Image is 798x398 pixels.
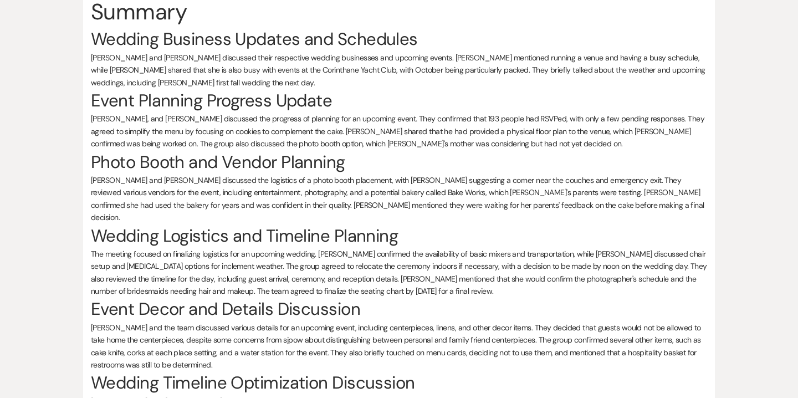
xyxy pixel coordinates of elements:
span: The meeting focused on finalizing logistics for an upcoming wedding. [PERSON_NAME] confirmed the ... [91,249,707,296]
span: Wedding Timeline Optimization Discussion [91,371,415,394]
span: Wedding Business Updates and Schedules [91,28,418,50]
span: Event Decor and Details Discussion [91,298,360,320]
span: Event Planning Progress Update [91,89,332,112]
span: Wedding Logistics and Timeline Planning [91,224,398,247]
span: Photo Booth and Vendor Planning [91,151,345,174]
span: [PERSON_NAME], and [PERSON_NAME] discussed the progress of planning for an upcoming event. They c... [91,114,704,149]
span: [PERSON_NAME] and [PERSON_NAME] discussed the logistics of a photo booth placement, with [PERSON_... [91,175,704,222]
span: [PERSON_NAME] and [PERSON_NAME] discussed their respective wedding businesses and upcoming events... [91,53,705,88]
span: [PERSON_NAME] and the team discussed various details for an upcoming event, including centerpiece... [91,323,701,370]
